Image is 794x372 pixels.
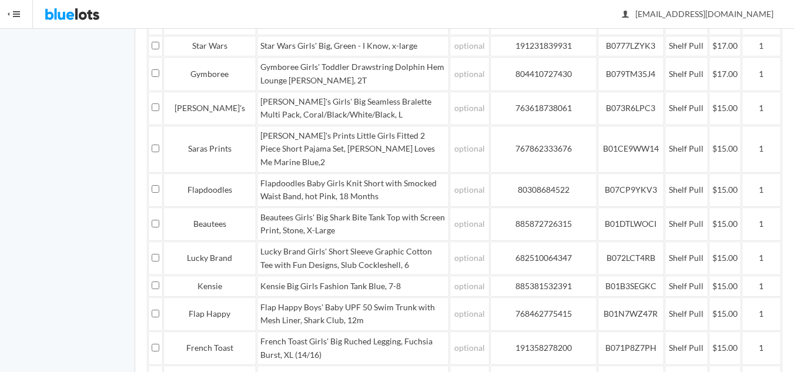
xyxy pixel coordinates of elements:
[709,297,741,331] td: $15.00
[163,92,256,125] td: [PERSON_NAME]'s
[257,92,449,125] td: [PERSON_NAME]'s Girls' Big Seamless Bralette Multi Pack, Coral/Black/White/Black, L
[598,173,664,207] td: B07CP9YKV3
[257,242,449,275] td: Lucky Brand Girls' Short Sleeve Graphic Cotton Tee with Fun Designs, Slub Cockleshell, 6
[257,36,449,57] td: Star Wars Girls' Big, Green - I Know, x-large
[598,331,664,365] td: B071P8Z7PH
[598,207,664,241] td: B01DTLWOCI
[598,242,664,275] td: B072LCT4RB
[665,207,708,241] td: Shelf Pull
[742,207,781,241] td: 1
[490,36,597,57] td: 191231839931
[257,173,449,207] td: Flapdoodles Baby Girls Knit Short with Smocked Waist Band, hot Pink, 18 Months
[598,92,664,125] td: B073R6LPC3
[622,9,773,19] span: [EMAIL_ADDRESS][DOMAIN_NAME]
[709,173,741,207] td: $15.00
[742,57,781,91] td: 1
[665,297,708,331] td: Shelf Pull
[490,57,597,91] td: 804410727430
[709,57,741,91] td: $17.00
[257,207,449,241] td: Beautees Girls' Big Shark Bite Tank Top with Screen Print, Stone, X-Large
[490,207,597,241] td: 885872726315
[742,276,781,297] td: 1
[163,173,256,207] td: Flapdoodles
[598,276,664,297] td: B01B3SEGKC
[665,331,708,365] td: Shelf Pull
[709,242,741,275] td: $15.00
[665,242,708,275] td: Shelf Pull
[490,331,597,365] td: 191358278200
[163,331,256,365] td: French Toast
[163,297,256,331] td: Flap Happy
[598,57,664,91] td: B079TM35J4
[490,173,597,207] td: 80308684522
[665,126,708,173] td: Shelf Pull
[490,297,597,331] td: 768462775415
[665,173,708,207] td: Shelf Pull
[257,276,449,297] td: Kensie Big Girls Fashion Tank Blue, 7-8
[490,242,597,275] td: 682510064347
[163,57,256,91] td: Gymboree
[665,276,708,297] td: Shelf Pull
[709,331,741,365] td: $15.00
[742,297,781,331] td: 1
[598,126,664,173] td: B01CE9WW14
[257,331,449,365] td: French Toast Girls' Big Ruched Legging, Fuchsia Burst, XL (14/16)
[490,92,597,125] td: 763618738061
[163,207,256,241] td: Beautees
[490,126,597,173] td: 767862333676
[665,57,708,91] td: Shelf Pull
[742,126,781,173] td: 1
[665,92,708,125] td: Shelf Pull
[257,297,449,331] td: Flap Happy Boys' Baby UPF 50 Swim Trunk with Mesh Liner, Shark Club, 12m
[742,36,781,57] td: 1
[598,36,664,57] td: B0777LZYK3
[163,36,256,57] td: Star Wars
[598,297,664,331] td: B01N7WZ47R
[709,36,741,57] td: $17.00
[665,36,708,57] td: Shelf Pull
[742,173,781,207] td: 1
[619,9,631,21] ion-icon: person
[490,276,597,297] td: 885381532391
[742,92,781,125] td: 1
[709,92,741,125] td: $15.00
[163,276,256,297] td: Kensie
[163,126,256,173] td: Saras Prints
[742,331,781,365] td: 1
[257,57,449,91] td: Gymboree Girls' Toddler Drawstring Dolphin Hem Lounge [PERSON_NAME], 2T
[709,207,741,241] td: $15.00
[709,276,741,297] td: $15.00
[163,242,256,275] td: Lucky Brand
[257,126,449,173] td: [PERSON_NAME]'s Prints Little Girls Fitted 2 Piece Short Pajama Set, [PERSON_NAME] Loves Me Marin...
[742,242,781,275] td: 1
[709,126,741,173] td: $15.00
